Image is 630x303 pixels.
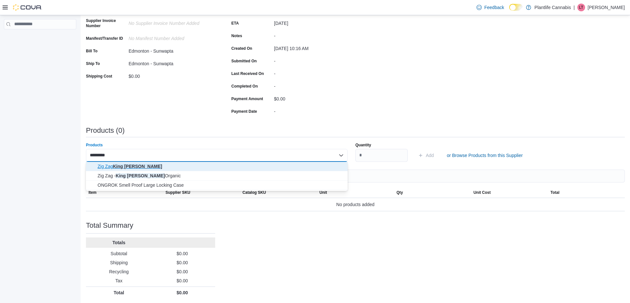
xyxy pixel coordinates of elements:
[471,187,548,198] button: Unit Cost
[152,259,213,266] p: $0.00
[86,222,133,229] h3: Total Summary
[231,84,258,89] label: Completed On
[534,4,571,11] p: Plantlife Cannabis
[274,18,361,26] div: [DATE]
[86,127,125,134] h3: Products (0)
[86,61,100,66] label: Ship To
[579,4,583,11] span: LT
[89,190,97,195] span: Item
[163,187,240,198] button: Supplier SKU
[573,4,575,11] p: |
[89,239,149,246] p: Totals
[551,190,560,195] span: Total
[447,152,523,159] span: or Browse Products from this Supplier
[129,71,215,79] div: $0.00
[86,187,163,198] button: Item
[86,48,98,54] label: Bill To
[274,94,361,101] div: $0.00
[86,162,348,190] div: Choose from the following options
[274,106,361,114] div: -
[231,109,257,114] label: Payment Date
[86,142,103,148] label: Products
[336,201,374,208] span: No products added
[152,289,213,296] p: $0.00
[274,31,361,38] div: -
[444,149,525,162] button: or Browse Products from this Supplier
[152,250,213,257] p: $0.00
[86,18,126,28] label: Supplier Invoice Number
[86,171,348,181] button: Zig Zag - King Slim Organic
[231,58,257,64] label: Submitted On
[89,289,149,296] p: Total
[473,190,490,195] span: Unit Cost
[129,58,215,66] div: Edmonton - Sunwapta
[588,4,625,11] p: [PERSON_NAME]
[548,187,625,198] button: Total
[231,71,264,76] label: Last Received On
[339,153,344,158] button: Close list of options
[274,56,361,64] div: -
[165,190,190,195] span: Supplier SKU
[415,149,436,162] button: Add
[231,96,263,101] label: Payment Amount
[152,277,213,284] p: $0.00
[426,152,434,159] span: Add
[152,268,213,275] p: $0.00
[13,4,42,11] img: Cova
[240,187,317,198] button: Catalog SKU
[274,68,361,76] div: -
[231,33,242,38] label: Notes
[86,74,112,79] label: Shipping Cost
[355,142,371,148] label: Quantity
[89,277,149,284] p: Tax
[89,259,149,266] p: Shipping
[4,31,76,46] nav: Complex example
[274,81,361,89] div: -
[320,190,327,195] span: Unit
[509,4,523,11] input: Dark Mode
[129,18,215,26] div: No Supplier Invoice Number added
[89,250,149,257] p: Subtotal
[577,4,585,11] div: Logan Tisdel
[394,187,471,198] button: Qty
[129,46,215,54] div: Edmonton - Sunwapta
[86,181,348,190] button: ONGROK Smell Proof Large Locking Case
[474,1,507,14] a: Feedback
[317,187,394,198] button: Unit
[86,162,348,171] button: Zig Zag King Slim
[231,46,252,51] label: Created On
[89,268,149,275] p: Recycling
[484,4,504,11] span: Feedback
[86,36,123,41] label: Manifest/Transfer ID
[274,43,361,51] div: [DATE] 10:16 AM
[243,190,266,195] span: Catalog SKU
[129,33,215,41] div: No Manifest Number added
[231,21,239,26] label: ETA
[396,190,403,195] span: Qty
